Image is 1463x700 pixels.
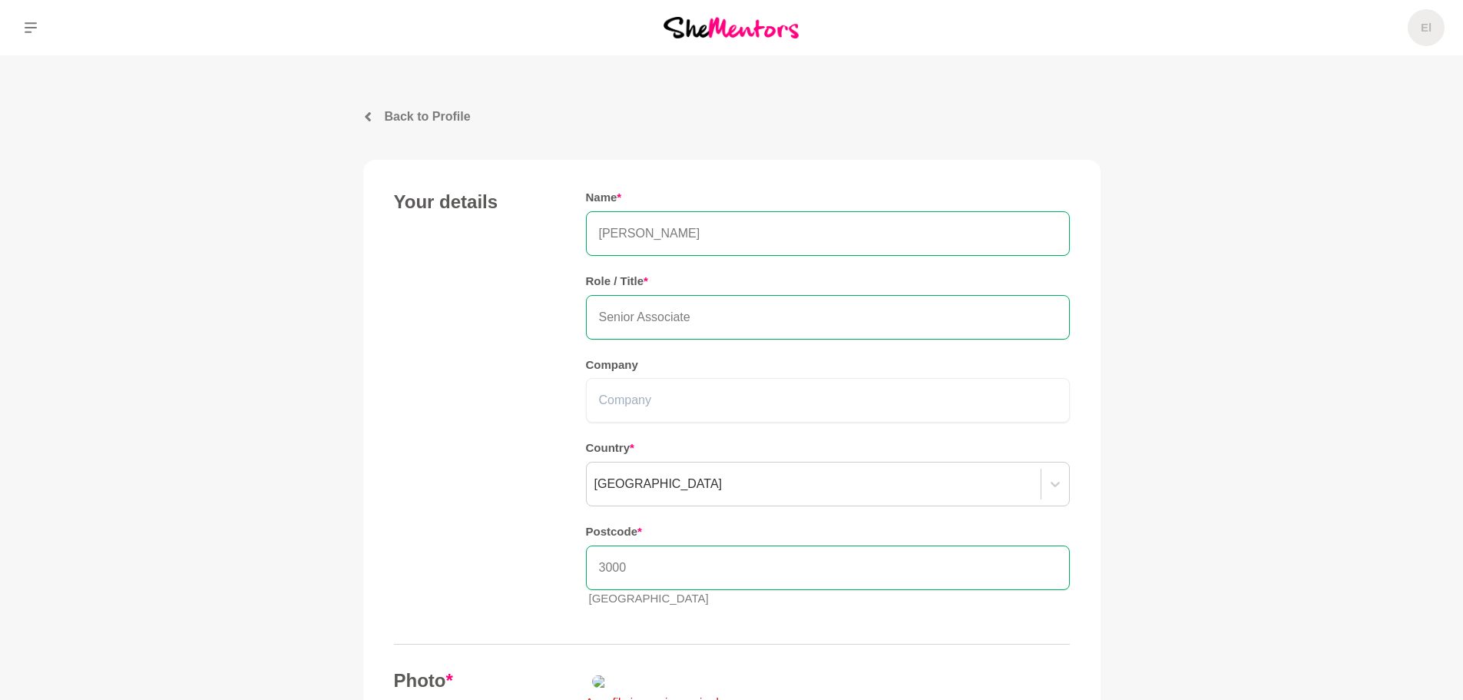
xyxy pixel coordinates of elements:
input: Company [586,378,1070,423]
h5: El [1421,21,1432,35]
h5: Country [586,441,1070,456]
a: El [1408,9,1445,46]
h5: Name [586,191,1070,205]
img: 3c3c27a9-4e82-44c2-9ba0-46b05f6b5852 [586,669,807,694]
input: Role / Title [586,295,1070,340]
h5: Role / Title [586,274,1070,289]
h4: Photo [394,669,555,692]
div: [GEOGRAPHIC_DATA] [594,475,723,493]
h5: Company [586,358,1070,373]
a: Back to Profile [363,108,1101,126]
input: Postcode [586,546,1070,590]
p: Back to Profile [385,108,471,126]
img: She Mentors Logo [664,17,799,38]
input: Name [586,211,1070,256]
h5: Postcode [586,525,1070,539]
h4: Your details [394,191,555,214]
p: [GEOGRAPHIC_DATA] [589,590,1070,608]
